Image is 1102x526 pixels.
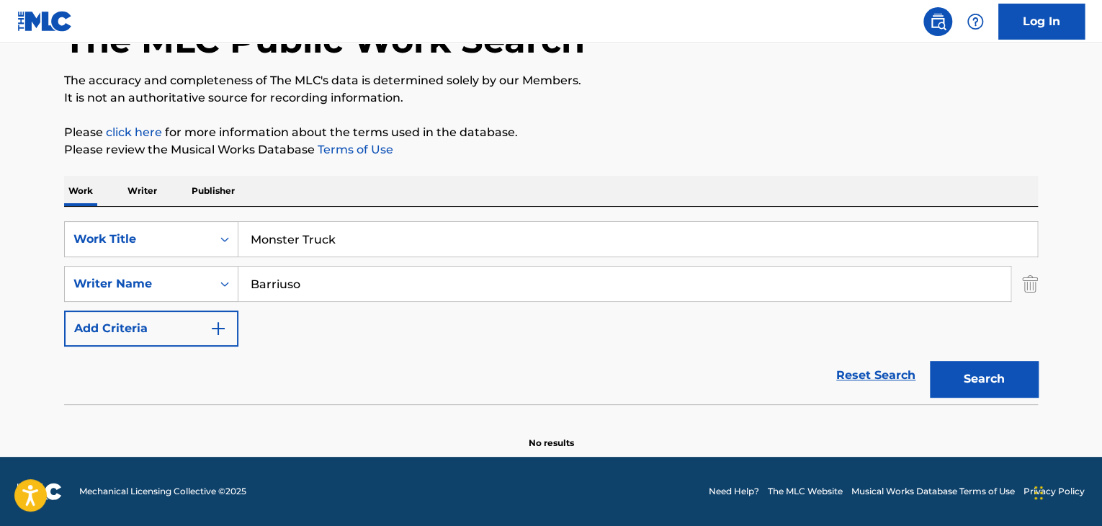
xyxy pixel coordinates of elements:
[210,320,227,337] img: 9d2ae6d4665cec9f34b9.svg
[17,483,62,500] img: logo
[64,311,238,347] button: Add Criteria
[73,231,203,248] div: Work Title
[961,7,990,36] div: Help
[64,141,1038,159] p: Please review the Musical Works Database
[106,125,162,139] a: click here
[64,89,1038,107] p: It is not an authoritative source for recording information.
[1022,266,1038,302] img: Delete Criterion
[64,221,1038,404] form: Search Form
[315,143,393,156] a: Terms of Use
[187,176,239,206] p: Publisher
[123,176,161,206] p: Writer
[73,275,203,293] div: Writer Name
[79,485,246,498] span: Mechanical Licensing Collective © 2025
[930,361,1038,397] button: Search
[1030,457,1102,526] iframe: Chat Widget
[923,7,952,36] a: Public Search
[64,72,1038,89] p: The accuracy and completeness of The MLC's data is determined solely by our Members.
[64,176,97,206] p: Work
[17,11,73,32] img: MLC Logo
[1034,471,1043,514] div: Drag
[829,360,923,391] a: Reset Search
[768,485,843,498] a: The MLC Website
[998,4,1085,40] a: Log In
[709,485,759,498] a: Need Help?
[529,419,574,450] p: No results
[967,13,984,30] img: help
[851,485,1015,498] a: Musical Works Database Terms of Use
[929,13,946,30] img: search
[1023,485,1085,498] a: Privacy Policy
[64,124,1038,141] p: Please for more information about the terms used in the database.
